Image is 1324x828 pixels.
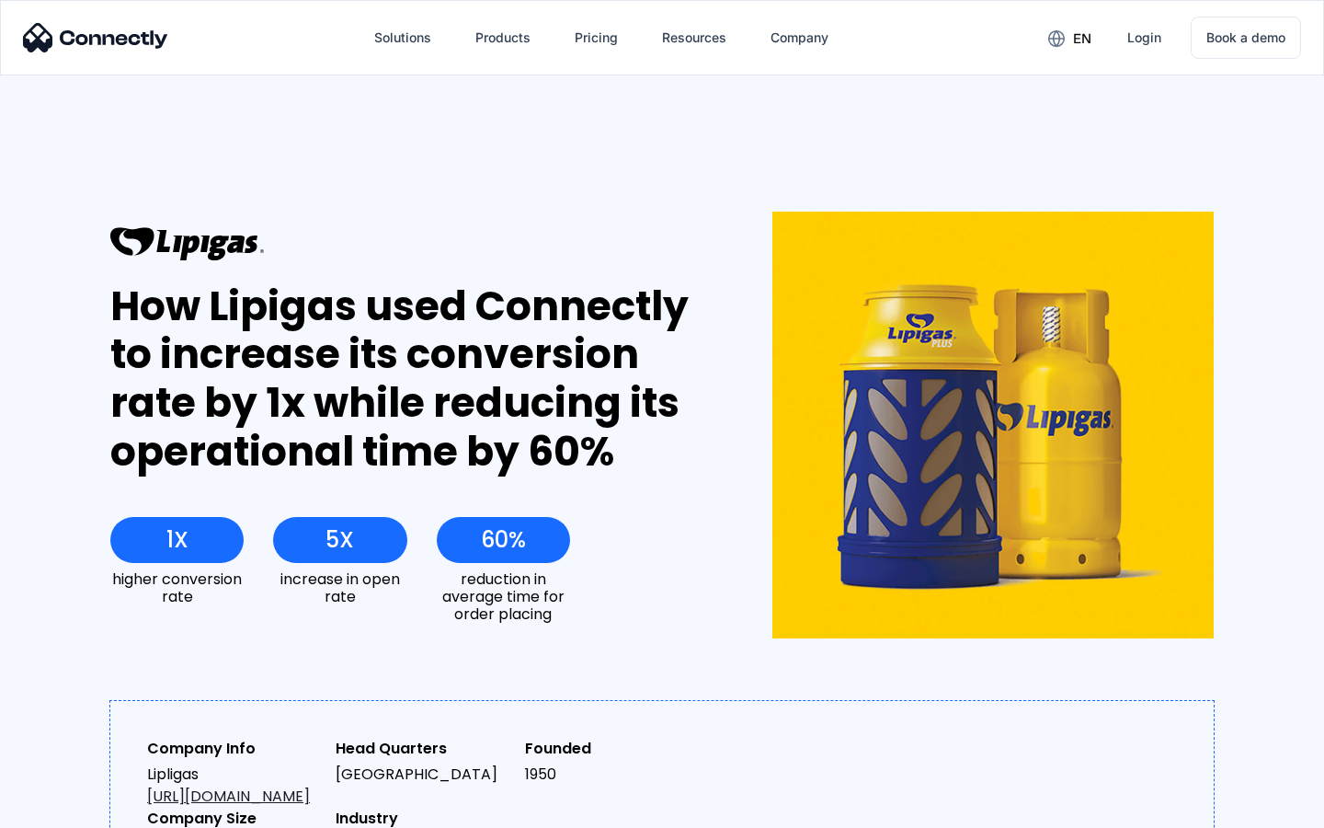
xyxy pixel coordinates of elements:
div: Products [475,25,531,51]
div: reduction in average time for order placing [437,570,570,624]
div: 1X [166,527,188,553]
ul: Language list [37,796,110,822]
div: Resources [662,25,726,51]
div: Company [770,25,828,51]
div: Company Info [147,738,321,760]
div: Solutions [374,25,431,51]
div: 5X [325,527,354,553]
div: Login [1127,25,1161,51]
a: Pricing [560,16,633,60]
div: Lipligas [147,764,321,808]
a: [URL][DOMAIN_NAME] [147,786,310,807]
a: Login [1113,16,1176,60]
a: Book a demo [1191,17,1301,59]
div: Pricing [575,25,618,51]
img: Connectly Logo [23,23,168,52]
div: 1950 [525,764,699,786]
div: 60% [481,527,526,553]
aside: Language selected: English [18,796,110,822]
div: How Lipigas used Connectly to increase its conversion rate by 1x while reducing its operational t... [110,282,705,477]
div: [GEOGRAPHIC_DATA] [336,764,509,786]
div: higher conversion rate [110,570,244,605]
div: increase in open rate [273,570,406,605]
div: Founded [525,738,699,760]
div: en [1073,26,1091,52]
div: Head Quarters [336,738,509,760]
